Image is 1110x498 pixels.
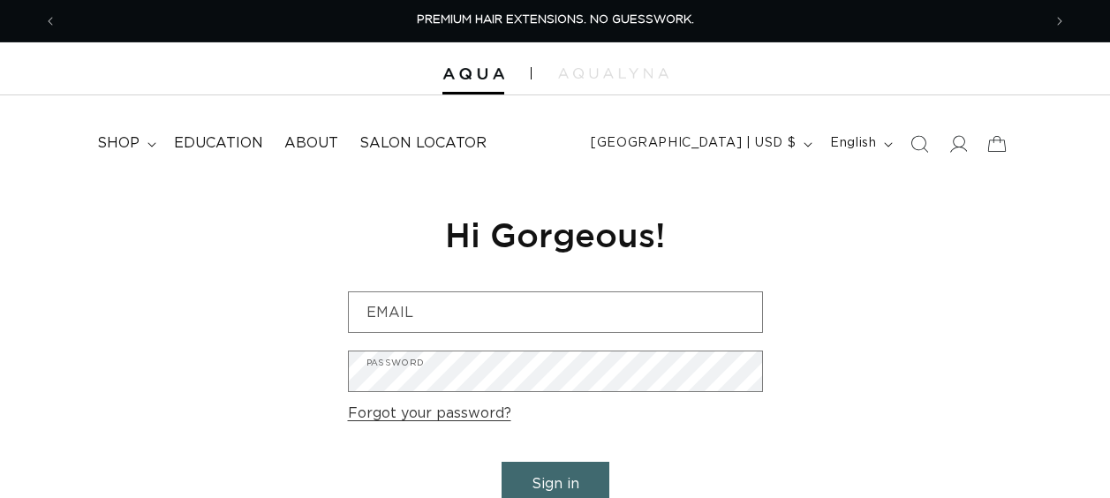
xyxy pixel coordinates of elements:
img: aqualyna.com [558,68,668,79]
span: PREMIUM HAIR EXTENSIONS. NO GUESSWORK. [417,14,694,26]
a: Forgot your password? [348,401,511,426]
span: Education [174,134,263,153]
button: [GEOGRAPHIC_DATA] | USD $ [580,127,819,161]
span: About [284,134,338,153]
button: English [819,127,900,161]
button: Next announcement [1040,4,1079,38]
summary: Search [900,124,939,163]
h1: Hi Gorgeous! [348,213,763,256]
input: Email [349,292,762,332]
summary: shop [87,124,163,163]
span: [GEOGRAPHIC_DATA] | USD $ [591,134,796,153]
a: About [274,124,349,163]
span: English [830,134,876,153]
img: Aqua Hair Extensions [442,68,504,80]
a: Salon Locator [349,124,497,163]
span: shop [97,134,140,153]
a: Education [163,124,274,163]
button: Previous announcement [31,4,70,38]
span: Salon Locator [359,134,487,153]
